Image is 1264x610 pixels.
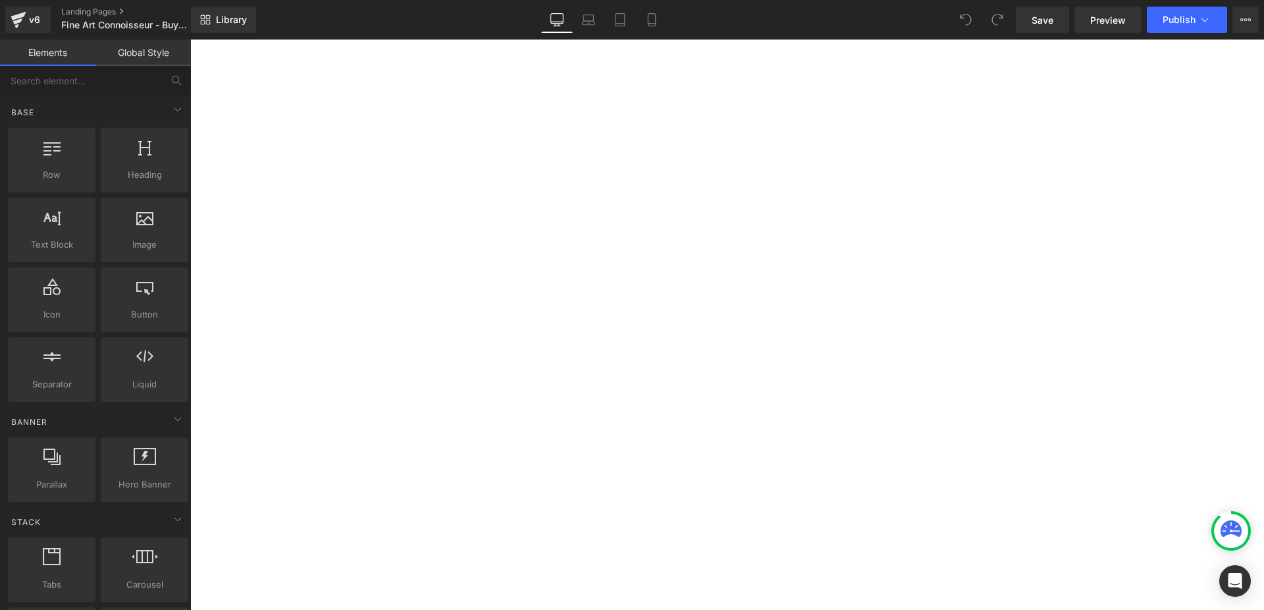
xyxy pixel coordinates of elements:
button: Undo [953,7,979,33]
span: Text Block [12,238,92,252]
button: More [1232,7,1259,33]
span: Stack [10,516,42,528]
span: Separator [12,377,92,391]
span: Hero Banner [105,478,184,491]
div: v6 [26,11,43,28]
button: Redo [984,7,1011,33]
a: Tablet [604,7,636,33]
a: Desktop [541,7,573,33]
a: Laptop [573,7,604,33]
span: Parallax [12,478,92,491]
span: Preview [1090,13,1126,27]
a: Landing Pages [61,7,213,17]
a: Global Style [95,40,191,66]
span: Heading [105,168,184,182]
span: Banner [10,416,49,428]
a: Preview [1074,7,1142,33]
span: Row [12,168,92,182]
span: Button [105,308,184,321]
span: Fine Art Connoisseur - Buy One, Gift One [61,20,188,30]
span: Base [10,106,36,119]
span: Carousel [105,578,184,592]
a: New Library [191,7,256,33]
span: Icon [12,308,92,321]
span: Liquid [105,377,184,391]
a: v6 [5,7,51,33]
span: Tabs [12,578,92,592]
button: Publish [1147,7,1227,33]
span: Publish [1163,14,1196,25]
a: Mobile [636,7,668,33]
span: Library [216,14,247,26]
span: Save [1032,13,1053,27]
div: Open Intercom Messenger [1219,565,1251,597]
span: Image [105,238,184,252]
